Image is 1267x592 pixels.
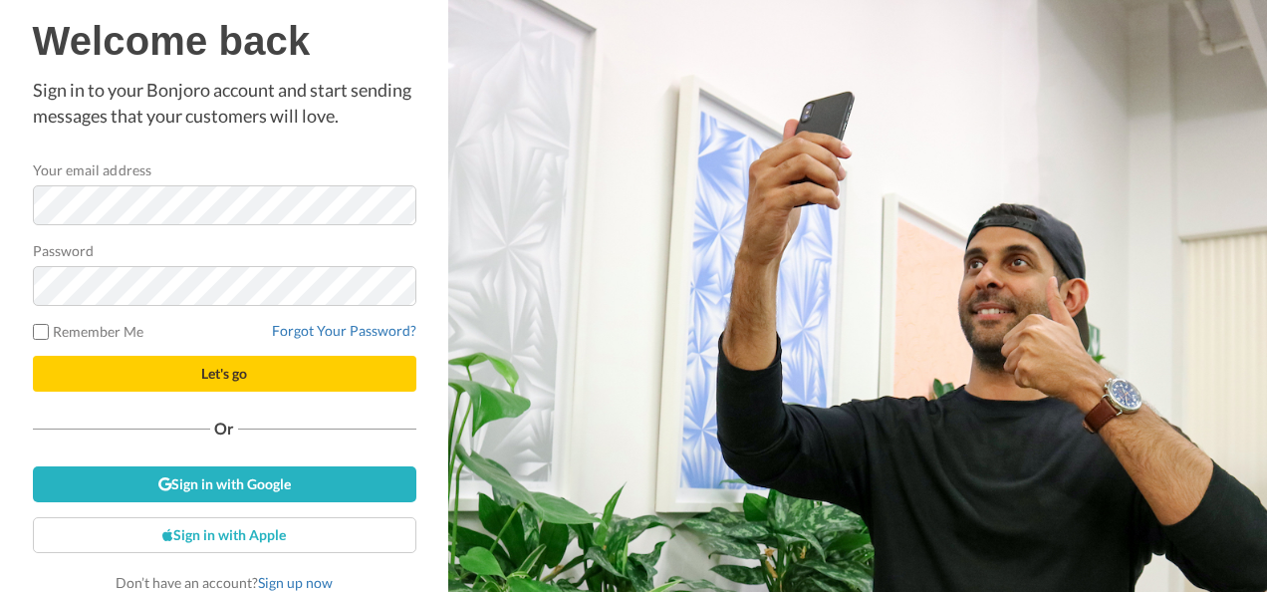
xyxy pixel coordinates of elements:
[33,240,95,261] label: Password
[33,356,416,392] button: Let's go
[33,78,416,129] p: Sign in to your Bonjoro account and start sending messages that your customers will love.
[33,517,416,553] a: Sign in with Apple
[272,322,416,339] a: Forgot Your Password?
[33,466,416,502] a: Sign in with Google
[201,365,247,382] span: Let's go
[116,574,333,591] span: Don’t have an account?
[33,324,49,340] input: Remember Me
[210,422,238,436] span: Or
[33,159,151,180] label: Your email address
[33,321,144,342] label: Remember Me
[258,574,333,591] a: Sign up now
[33,19,416,63] h1: Welcome back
